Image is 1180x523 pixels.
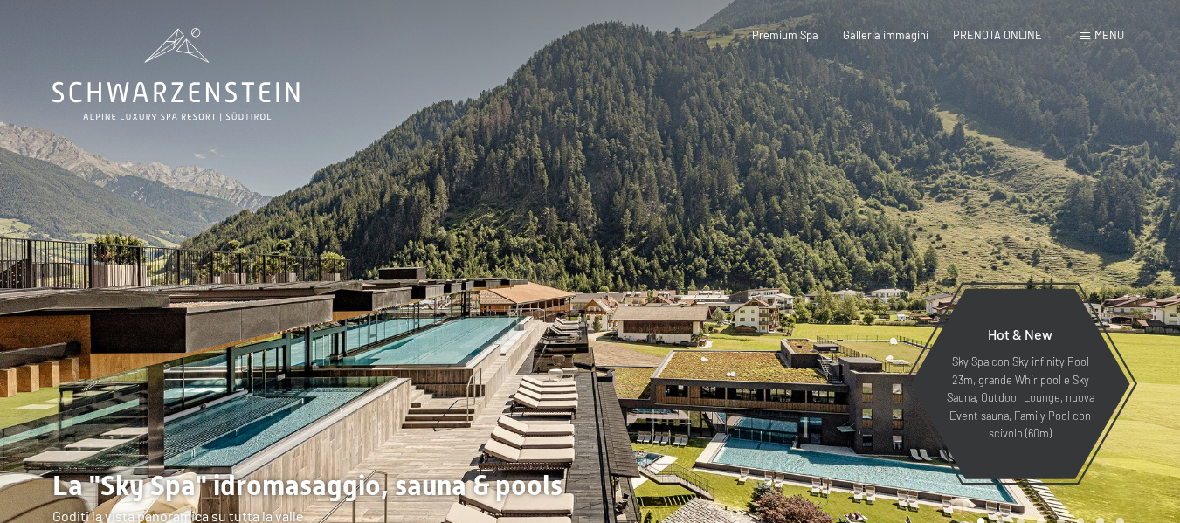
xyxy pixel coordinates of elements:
p: Sky Spa con Sky infinity Pool 23m, grande Whirlpool e Sky Sauna, Outdoor Lounge, nuova Event saun... [944,353,1096,442]
a: Galleria immagini [843,28,928,42]
a: Hot & New Sky Spa con Sky infinity Pool 23m, grande Whirlpool e Sky Sauna, Outdoor Lounge, nuova ... [909,288,1131,480]
span: Menu [1094,28,1124,42]
a: PRENOTA ONLINE [953,28,1042,42]
span: Hot & New [988,326,1052,342]
a: Premium Spa [752,28,818,42]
